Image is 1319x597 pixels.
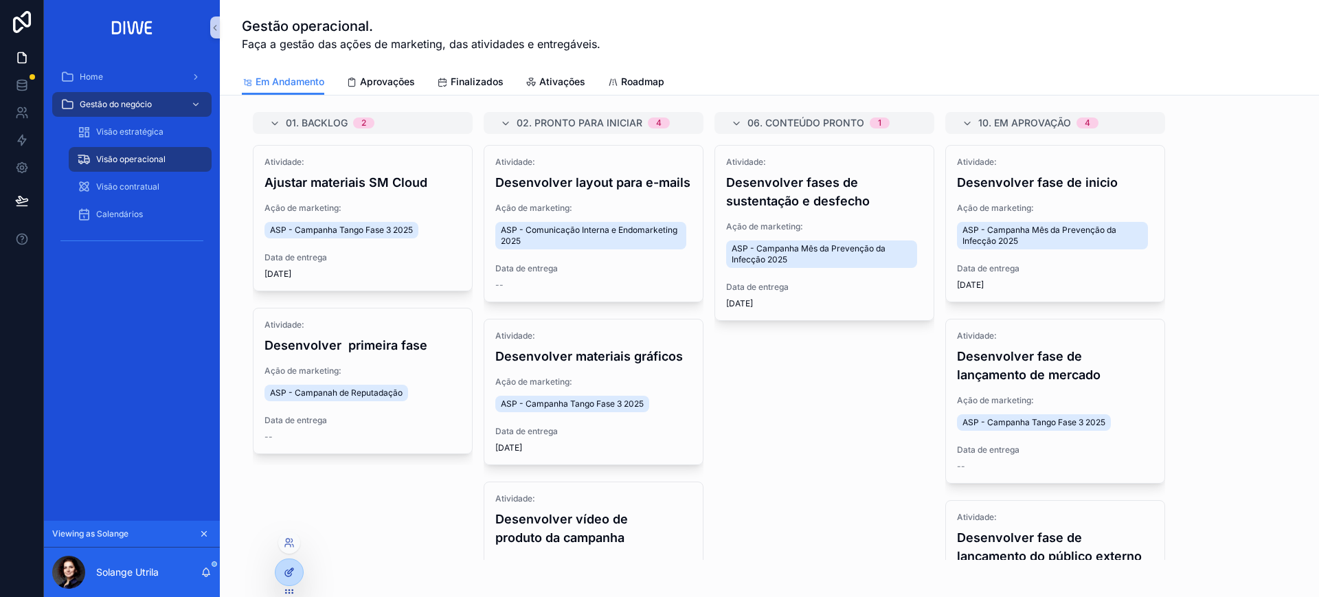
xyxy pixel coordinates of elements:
[1085,117,1090,128] div: 4
[242,36,600,52] span: Faça a gestão das ações de marketing, das atividades e entregáveis.
[495,157,692,168] span: Atividade:
[726,282,923,293] span: Data de entrega
[957,461,965,472] span: --
[264,157,461,168] span: Atividade:
[69,202,212,227] a: Calendários
[495,203,692,214] span: Ação de marketing:
[69,120,212,144] a: Visão estratégica
[286,116,348,130] span: 01. Backlog
[264,336,461,354] h4: Desenvolver primeira fase
[978,116,1071,130] span: 10. Em aprovação
[495,173,692,192] h4: Desenvolver layout para e-mails
[495,442,692,453] span: [DATE]
[44,55,220,269] div: scrollable content
[495,426,692,437] span: Data de entrega
[495,347,692,365] h4: Desenvolver materiais gráficos
[517,116,642,130] span: 02. Pronto para iniciar
[957,173,1153,192] h4: Desenvolver fase de inicio
[957,263,1153,274] span: Data de entrega
[501,398,644,409] span: ASP - Campanha Tango Fase 3 2025
[96,154,166,165] span: Visão operacional
[264,252,461,263] span: Data de entrega
[495,280,504,291] span: --
[656,117,662,128] div: 4
[957,203,1153,214] span: Ação de marketing:
[501,225,681,247] span: ASP - Comunicação Interna e Endomarketing 2025
[264,431,273,442] span: --
[732,243,912,265] span: ASP - Campanha Mês da Prevenção da Infecção 2025
[495,510,692,547] h4: Desenvolver vídeo de produto da campanha
[495,376,692,387] span: Ação de marketing:
[495,330,692,341] span: Atividade:
[264,173,461,192] h4: Ajustar materiais SM Cloud
[253,308,473,454] a: Atividade:Desenvolver primeira faseAção de marketing:ASP - Campanah de ReputadaçãoData de entrega--
[526,69,585,97] a: Ativações
[495,263,692,274] span: Data de entrega
[495,493,692,504] span: Atividade:
[69,174,212,199] a: Visão contratual
[957,280,1153,291] span: [DATE]
[621,75,664,89] span: Roadmap
[726,298,923,309] span: [DATE]
[361,117,366,128] div: 2
[495,558,692,569] span: Ação de marketing:
[714,145,934,321] a: Atividade:Desenvolver fases de sustentação e desfechoAção de marketing:ASP - Campanha Mês da Prev...
[957,157,1153,168] span: Atividade:
[945,319,1165,484] a: Atividade:Desenvolver fase de lançamento de mercadoAção de marketing:ASP - Campanha Tango Fase 3 ...
[437,69,504,97] a: Finalizados
[264,319,461,330] span: Atividade:
[962,225,1142,247] span: ASP - Campanha Mês da Prevenção da Infecção 2025
[451,75,504,89] span: Finalizados
[962,417,1105,428] span: ASP - Campanha Tango Fase 3 2025
[96,209,143,220] span: Calendários
[957,395,1153,406] span: Ação de marketing:
[484,145,703,302] a: Atividade:Desenvolver layout para e-mailsAção de marketing:ASP - Comunicação Interna e Endomarket...
[80,99,152,110] span: Gestão do negócio
[242,16,600,36] h1: Gestão operacional.
[96,126,164,137] span: Visão estratégica
[957,512,1153,523] span: Atividade:
[484,319,703,465] a: Atividade:Desenvolver materiais gráficosAção de marketing:ASP - Campanha Tango Fase 3 2025Data de...
[957,444,1153,455] span: Data de entrega
[52,92,212,117] a: Gestão do negócio
[878,117,881,128] div: 1
[747,116,864,130] span: 06. Conteúdo pronto
[253,145,473,291] a: Atividade:Ajustar materiais SM CloudAção de marketing:ASP - Campanha Tango Fase 3 2025Data de ent...
[264,269,461,280] span: [DATE]
[264,365,461,376] span: Ação de marketing:
[52,65,212,89] a: Home
[256,75,324,89] span: Em Andamento
[945,145,1165,302] a: Atividade:Desenvolver fase de inicioAção de marketing:ASP - Campanha Mês da Prevenção da Infecção...
[726,173,923,210] h4: Desenvolver fases de sustentação e desfecho
[96,565,159,579] p: Solange Utrila
[957,347,1153,384] h4: Desenvolver fase de lançamento de mercado
[52,528,128,539] span: Viewing as Solange
[96,181,159,192] span: Visão contratual
[957,528,1153,565] h4: Desenvolver fase de lançamento do público externo
[242,69,324,95] a: Em Andamento
[607,69,664,97] a: Roadmap
[726,221,923,232] span: Ação de marketing:
[264,415,461,426] span: Data de entrega
[957,330,1153,341] span: Atividade:
[346,69,415,97] a: Aprovações
[270,387,403,398] span: ASP - Campanah de Reputadação
[80,71,103,82] span: Home
[360,75,415,89] span: Aprovações
[270,225,413,236] span: ASP - Campanha Tango Fase 3 2025
[69,147,212,172] a: Visão operacional
[107,16,157,38] img: App logo
[264,203,461,214] span: Ação de marketing:
[726,157,923,168] span: Atividade:
[539,75,585,89] span: Ativações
